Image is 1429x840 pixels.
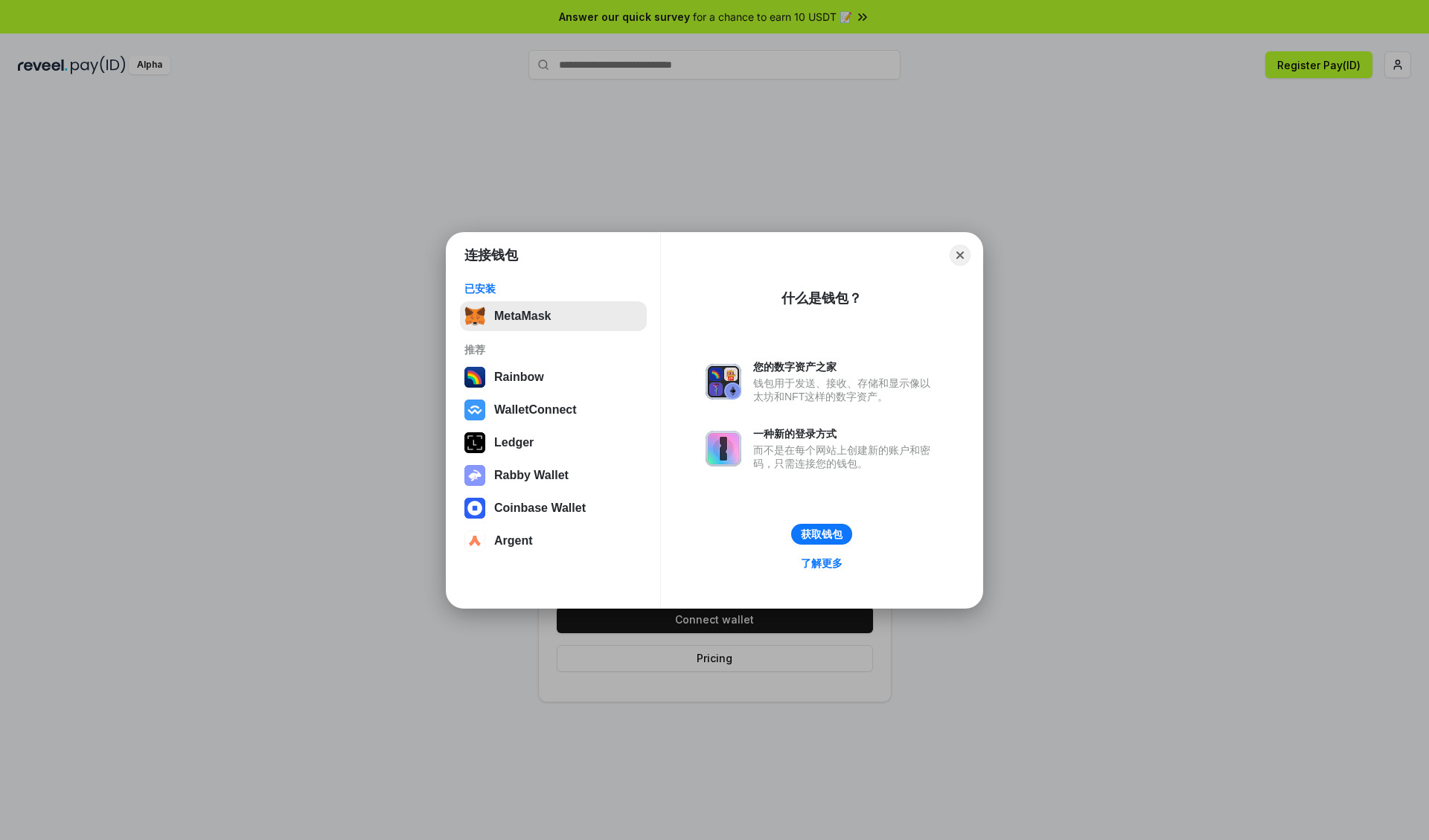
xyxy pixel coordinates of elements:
[464,432,485,453] img: svg+xml,%3Csvg%20xmlns%3D%22http%3A%2F%2Fwww.w3.org%2F2000%2Fsvg%22%20width%3D%2228%22%20height%3...
[494,469,569,482] div: Rabby Wallet
[753,427,938,440] div: 一种新的登录方式
[753,443,938,470] div: 而不是在每个网站上创建新的账户和密码，只需连接您的钱包。
[460,395,647,425] button: WalletConnect
[801,557,843,570] div: 了解更多
[460,428,647,458] button: Ledger
[494,403,577,417] div: WalletConnect
[464,400,485,420] img: svg+xml,%3Csvg%20width%3D%2228%22%20height%3D%2228%22%20viewBox%3D%220%200%2028%2028%22%20fill%3D...
[464,343,642,356] div: 推荐
[494,371,544,384] div: Rainbow
[494,310,551,323] div: MetaMask
[792,554,851,573] a: 了解更多
[464,530,485,551] img: svg+xml,%3Csvg%20width%3D%2228%22%20height%3D%2228%22%20viewBox%3D%220%200%2028%2028%22%20fill%3D...
[464,306,485,327] img: svg+xml,%3Csvg%20fill%3D%22none%22%20height%3D%2233%22%20viewBox%3D%220%200%2035%2033%22%20width%...
[781,289,862,307] div: 什么是钱包？
[460,526,647,556] button: Argent
[460,301,647,331] button: MetaMask
[464,246,518,264] h1: 连接钱包
[791,524,852,545] button: 获取钱包
[460,362,647,392] button: Rainbow
[801,528,843,541] div: 获取钱包
[464,465,485,486] img: svg+xml,%3Csvg%20xmlns%3D%22http%3A%2F%2Fwww.w3.org%2F2000%2Fsvg%22%20fill%3D%22none%22%20viewBox...
[464,282,642,295] div: 已安装
[753,376,938,403] div: 钱包用于发送、接收、存储和显示像以太坊和NFT这样的数字资产。
[460,461,647,490] button: Rabby Wallet
[950,245,971,266] button: Close
[706,364,741,400] img: svg+xml,%3Csvg%20xmlns%3D%22http%3A%2F%2Fwww.w3.org%2F2000%2Fsvg%22%20fill%3D%22none%22%20viewBox...
[464,367,485,388] img: svg+xml,%3Csvg%20width%3D%22120%22%20height%3D%22120%22%20viewBox%3D%220%200%20120%20120%22%20fil...
[460,493,647,523] button: Coinbase Wallet
[464,498,485,519] img: svg+xml,%3Csvg%20width%3D%2228%22%20height%3D%2228%22%20viewBox%3D%220%200%2028%2028%22%20fill%3D...
[494,436,534,449] div: Ledger
[753,360,938,373] div: 您的数字资产之家
[494,534,533,548] div: Argent
[494,501,586,515] div: Coinbase Wallet
[706,431,741,467] img: svg+xml,%3Csvg%20xmlns%3D%22http%3A%2F%2Fwww.w3.org%2F2000%2Fsvg%22%20fill%3D%22none%22%20viewBox...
